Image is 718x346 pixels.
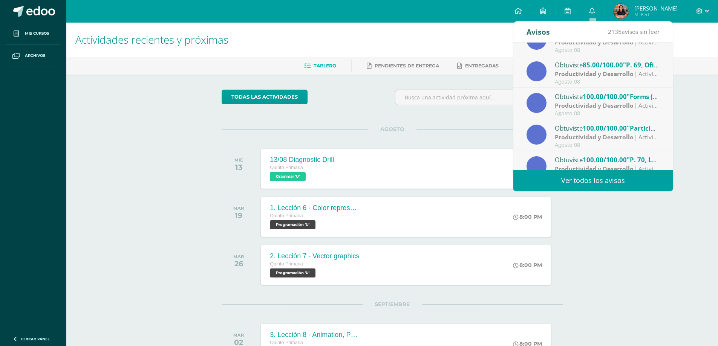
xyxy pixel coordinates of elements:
span: 100.00/100.00 [583,124,627,133]
div: 8:00 PM [513,262,542,268]
div: | Actividades en clase [555,133,660,142]
div: MAR [233,332,244,338]
div: MAR [233,254,244,259]
input: Busca una actividad próxima aquí... [395,90,562,105]
span: 85.00/100.00 [583,61,623,69]
strong: Productividad y Desarrollo [555,165,634,173]
strong: Productividad y Desarrollo [555,101,634,110]
div: 13/08 Diagnostic Drill [270,156,334,164]
div: Agosto 08 [555,142,660,148]
span: AGOSTO [368,126,416,133]
span: Quinto Primaria [270,213,303,218]
span: Pendientes de entrega [375,63,439,69]
div: 13 [234,163,243,172]
div: Agosto 08 [555,47,660,53]
span: Quinto Primaria [270,340,303,345]
span: Actividades recientes y próximas [75,32,228,47]
a: Pendientes de entrega [367,60,439,72]
strong: Productividad y Desarrollo [555,70,634,78]
div: | Actividades en clase [555,70,660,78]
a: todas las Actividades [222,90,308,104]
div: | Actividades en clase [555,101,660,110]
span: Programación 'U' [270,268,315,277]
a: Mis cursos [6,23,60,45]
span: Tablero [314,63,336,69]
div: 2. Lección 7 - Vector graphics [270,252,359,260]
span: Programación 'U' [270,220,315,229]
span: "P. 70, La previsión social" [627,155,709,164]
div: 26 [233,259,244,268]
span: avisos sin leer [608,27,660,36]
div: | Actividades en clase [555,38,660,47]
div: Obtuviste en [555,91,660,101]
span: 2135 [608,27,622,36]
a: Tablero [304,60,336,72]
span: Entregadas [465,63,499,69]
div: 8:00 PM [513,213,542,220]
img: a2fff9e98c26315def6c8b7d4b31aef4.png [614,4,629,19]
span: [PERSON_NAME] [634,5,678,12]
strong: Productividad y Desarrollo [555,38,634,46]
div: 3. Lección 8 - Animation, Pacman [270,331,360,339]
div: Obtuviste en [555,60,660,70]
a: Entregadas [457,60,499,72]
span: "P. 69, Oficios y profesiones" [623,61,713,69]
span: Mi Perfil [634,11,678,18]
div: | Actividades en clase [555,165,660,173]
span: Grammar 'U' [270,172,306,181]
div: 19 [233,211,244,220]
div: MIÉ [234,157,243,163]
span: Quinto Primaria [270,261,303,267]
span: 100.00/100.00 [583,155,627,164]
a: Ver todos los avisos [513,170,673,191]
span: Mis cursos [25,30,49,37]
div: Agosto 08 [555,79,660,85]
span: Cerrar panel [21,336,50,341]
span: Archivos [25,53,45,59]
span: 100.00/100.00 [583,92,627,101]
a: Archivos [6,45,60,67]
span: "Forms (Ref. p.71)" [627,92,686,101]
strong: Productividad y Desarrollo [555,133,634,141]
span: SEPTIEMBRE [363,301,422,308]
div: 1. Lección 6 - Color representation [270,204,360,212]
span: Quinto Primaria [270,165,303,170]
div: MAR [233,206,244,211]
div: Avisos [527,21,550,42]
div: Agosto 08 [555,110,660,117]
div: Obtuviste en [555,155,660,165]
div: Obtuviste en [555,123,660,133]
span: "Participación" [627,124,675,133]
